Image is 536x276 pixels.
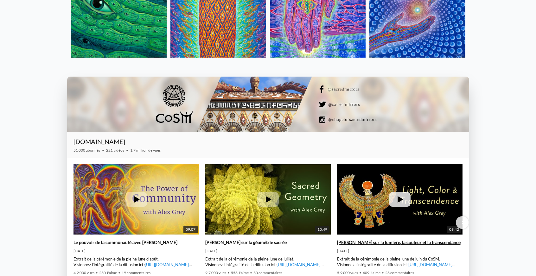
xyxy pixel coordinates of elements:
a: Le pouvoir de la communauté avec Alex Grey 09:07 [73,164,199,235]
a: Alex Grey sur la géométrie sacrée 10:49 [205,164,331,235]
font: 10:49 [317,227,327,232]
font: 09:42 [449,227,459,232]
a: [URL][DOMAIN_NAME] [277,262,321,267]
font: [DATE] [337,248,349,253]
iframe: Abonnez-vous à CoSM.TV sur YouTube [426,140,463,148]
font: Visionnez l'intégralité de la diffusion ici : [337,262,408,267]
font: 221 vidéos [106,148,124,153]
font: Visionnez l'intégralité de la diffusion ici : [73,262,145,267]
font: • [359,270,361,275]
a: [PERSON_NAME] sur la géométrie sacrée [205,240,287,245]
font: 558 J'aime [231,270,249,275]
font: [DATE] [73,248,86,253]
font: [DATE] [205,248,217,253]
img: Alex Grey sur la géométrie sacrée [205,152,331,246]
font: • [250,270,252,275]
font: 19 commentaires [122,270,150,275]
font: [PERSON_NAME] sur la lumière, la couleur et la transcendance [337,240,461,245]
a: [PERSON_NAME] sur la lumière, la couleur et la transcendance [337,240,461,245]
font: Extrait de la cérémonie de la pleine lune de juin du CoSM. [337,256,440,261]
font: Extrait de la cérémonie de la pleine lune de juillet. [205,256,294,261]
font: [PERSON_NAME] sur la géométrie sacrée [205,240,287,245]
img: Le pouvoir de la communauté avec Alex Grey [73,152,199,246]
a: Alex Grey sur la lumière, la couleur et la transcendance 09:42 [337,164,463,235]
font: 1,7 million de vues [130,148,161,153]
a: Le pouvoir de la communauté avec [PERSON_NAME] [73,240,177,245]
font: • [126,148,128,153]
font: 51 000 abonnés [73,148,100,153]
font: 09:07 [186,227,195,232]
a: [DOMAIN_NAME] [73,138,125,145]
font: 409 J'aime [363,270,380,275]
font: 28 commentaires [385,270,414,275]
font: • [96,270,98,275]
font: 230 J'aime [99,270,117,275]
font: Visionnez l'intégralité de la diffusion ici : [205,262,277,267]
font: 9,7 000 vues [205,270,226,275]
font: 30 commentaires [253,270,282,275]
div: Diapositive suivante [456,216,469,229]
font: 4,2 000 vues [73,270,94,275]
font: • [227,270,230,275]
font: 5,9 000 vues [337,270,358,275]
font: Extrait de la cérémonie de la pleine lune d'août. [73,256,159,261]
font: • [382,270,384,275]
a: [URL][DOMAIN_NAME] [145,262,189,267]
img: Alex Grey sur la lumière, la couleur et la transcendance [337,152,463,246]
font: • [102,148,104,153]
a: [URL][DOMAIN_NAME] [408,262,452,267]
font: • [118,270,120,275]
font: Le pouvoir de la communauté avec [PERSON_NAME] [73,240,177,245]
